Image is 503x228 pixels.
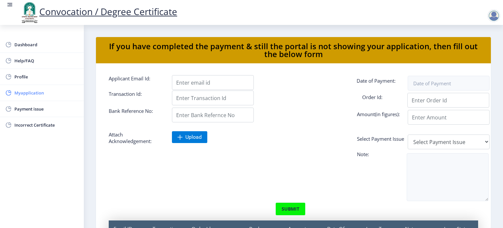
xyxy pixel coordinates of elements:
label: Applicant Email Id: [104,75,167,87]
input: Enter Amount [408,110,490,125]
span: Help/FAQ [14,57,79,65]
input: Enter email id [172,75,254,90]
input: Enter Order Id [407,93,489,108]
input: Enter Bank Refernce No [172,108,254,122]
input: Date of Payment [408,76,490,91]
span: Payment issue [14,105,79,113]
label: Bank Reference No: [104,108,167,120]
span: Profile [14,73,79,81]
span: Myapplication [14,89,79,97]
label: Note: [352,151,415,160]
nb-card-header: If you have completed the payment & still the portal is not showing your application, then fill o... [96,37,491,63]
label: Attach Acknowledgement: [104,131,167,144]
button: submit [275,202,306,216]
label: Date of Payment: [352,77,415,87]
img: logo [20,1,39,24]
input: Enter Transaction Id [172,91,254,105]
span: Dashboard [14,41,79,49]
span: Upload [185,134,202,140]
a: Convocation / Degree Certificate [20,5,177,18]
label: Transaction Id: [104,91,167,103]
span: Incorrect Certificate [14,121,79,129]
